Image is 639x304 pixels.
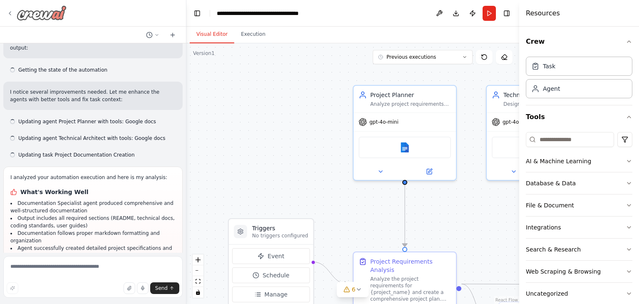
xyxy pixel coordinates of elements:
[263,271,289,279] span: Schedule
[406,167,453,177] button: Open in side panel
[503,101,584,107] div: Design the technical architecture and implementation strategy for {project_name}. Create detailed...
[10,188,176,196] h1: What's Working Well
[193,287,203,298] button: toggle interactivity
[526,53,632,105] div: Crew
[265,290,288,299] span: Manage
[232,248,310,264] button: Event
[370,276,451,302] div: Analyze the project requirements for {project_name} and create a comprehensive project plan. This...
[386,54,436,60] span: Previous executions
[526,194,632,216] button: File & Document
[10,88,176,103] p: I notice several improvements needed. Let me enhance the agents with better tools and fix task co...
[193,50,215,57] div: Version 1
[526,201,574,209] div: File & Document
[526,239,632,260] button: Search & Research
[526,150,632,172] button: AI & Machine Learning
[155,285,168,292] span: Send
[526,30,632,53] button: Crew
[143,30,163,40] button: Switch to previous chat
[193,276,203,287] button: fit view
[232,287,310,302] button: Manage
[353,85,457,181] div: Project PlannerAnalyze project requirements for {project_name} and create a comprehensive project...
[486,85,590,181] div: Technical ArchitectDesign the technical architecture and implementation strategy for {project_nam...
[501,7,513,19] button: Hide right sidebar
[10,174,176,181] p: I analyzed your automation execution and here is my analysis:
[543,85,560,93] div: Agent
[267,252,284,260] span: Event
[370,257,451,274] div: Project Requirements Analysis
[232,267,310,283] button: Schedule
[526,261,632,282] button: Web Scraping & Browsing
[370,101,451,107] div: Analyze project requirements for {project_name} and create a comprehensive project plan including...
[526,217,632,238] button: Integrations
[217,9,310,17] nav: breadcrumb
[193,265,203,276] button: zoom out
[166,30,179,40] button: Start a new chat
[18,152,135,158] span: Updating task Project Documentation Creation
[370,91,451,99] div: Project Planner
[252,224,308,232] h3: Triggers
[369,119,399,125] span: gpt-4o-mini
[252,232,308,239] p: No triggers configured
[124,282,135,294] button: Upload files
[312,258,348,288] g: Edge from triggers to ae75f123-747b-45e8-97f7-1e215fdd5975
[526,289,568,298] div: Uncategorized
[150,282,179,294] button: Send
[191,7,203,19] button: Hide left sidebar
[17,5,67,20] img: Logo
[234,26,272,43] button: Execution
[10,244,176,259] li: Agent successfully created detailed project specifications and setup instructions
[495,298,518,302] a: React Flow attribution
[526,157,591,165] div: AI & Machine Learning
[18,135,166,142] span: Updating agent Technical Architect with tools: Google docs
[526,267,601,276] div: Web Scraping & Browsing
[352,285,356,294] span: 6
[193,254,203,265] button: zoom in
[193,254,203,298] div: React Flow controls
[400,142,410,152] img: Google docs
[10,229,176,244] li: Documentation follows proper markdown formatting and organization
[503,91,584,99] div: Technical Architect
[526,179,576,187] div: Database & Data
[10,37,176,52] p: Let me check the current automation state and analyze the output:
[337,282,369,297] button: 6
[7,282,18,294] button: Improve this prompt
[18,67,107,73] span: Getting the state of the automation
[10,214,176,229] li: Output includes all required sections (README, technical docs, coding standards, user guides)
[543,62,555,70] div: Task
[526,245,581,254] div: Search & Research
[10,199,176,214] li: Documentation Specialist agent produced comprehensive and well-structured documentation
[526,8,560,18] h4: Resources
[401,184,409,247] g: Edge from c1b013d6-549a-4bf5-b942-6c48e4ef5323 to ae75f123-747b-45e8-97f7-1e215fdd5975
[526,223,561,232] div: Integrations
[18,118,156,125] span: Updating agent Project Planner with tools: Google docs
[526,172,632,194] button: Database & Data
[190,26,234,43] button: Visual Editor
[373,50,473,64] button: Previous executions
[503,119,532,125] span: gpt-4o-mini
[137,282,149,294] button: Click to speak your automation idea
[526,105,632,129] button: Tools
